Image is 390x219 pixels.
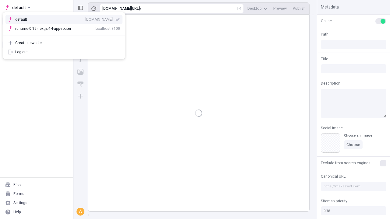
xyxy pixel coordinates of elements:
[3,12,125,36] div: Suggestions
[77,208,83,215] div: A
[13,200,27,205] div: Settings
[75,78,86,89] button: Button
[247,6,262,11] span: Desktop
[321,81,340,86] span: Description
[321,174,346,179] span: Canonical URL
[321,56,328,62] span: Title
[321,18,332,24] span: Online
[85,17,113,22] div: [DOMAIN_NAME]
[2,3,33,12] button: Select site
[13,191,24,196] div: Forms
[290,4,308,13] button: Publish
[346,142,360,147] span: Choose
[321,182,386,191] input: https://makeswift.com
[293,6,306,11] span: Publish
[102,6,140,11] div: [URL][DOMAIN_NAME]
[75,54,86,65] button: Text
[12,4,26,11] span: default
[321,198,347,204] span: Sitemap priority
[321,125,343,131] span: Social Image
[344,140,363,149] button: Choose
[75,66,86,77] button: Image
[245,4,270,13] button: Desktop
[13,182,22,187] div: Files
[271,4,289,13] button: Preview
[273,6,287,11] span: Preview
[321,160,370,166] span: Exclude from search engines
[15,26,71,31] div: runtime-0.19-nextjs-14-app-router
[344,133,372,138] div: Choose an image
[140,6,141,11] div: /
[15,17,37,22] div: default
[321,32,328,37] span: Path
[13,210,21,214] div: Help
[95,26,120,31] div: localhost:3100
